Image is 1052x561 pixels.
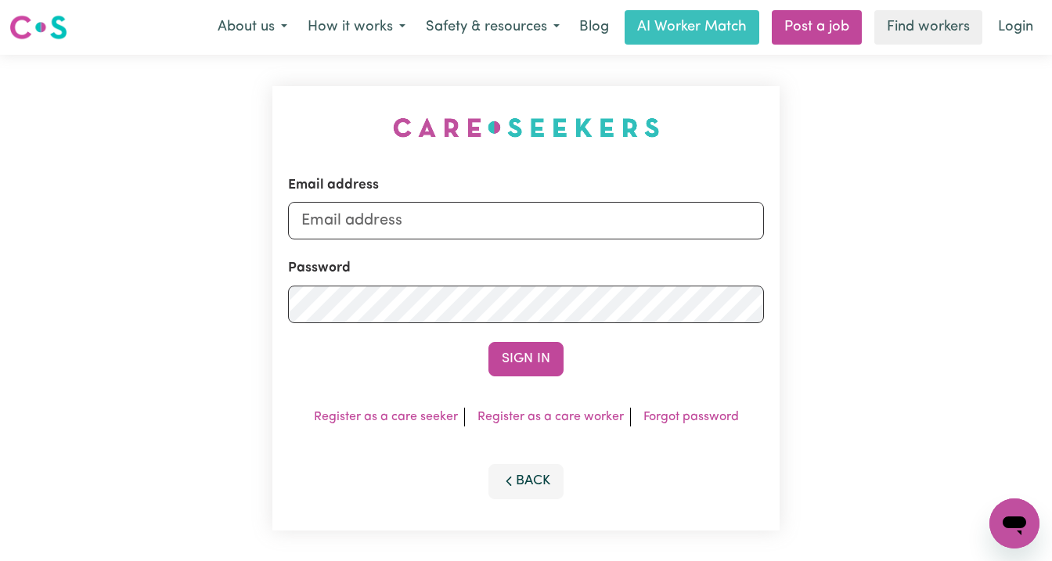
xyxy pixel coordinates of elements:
a: Register as a care seeker [314,411,458,423]
a: Login [989,10,1043,45]
button: Back [488,464,564,498]
button: About us [207,11,297,44]
a: Find workers [874,10,982,45]
a: AI Worker Match [625,10,759,45]
input: Email address [288,202,764,239]
a: Careseekers logo [9,9,67,45]
a: Forgot password [643,411,739,423]
button: How it works [297,11,416,44]
label: Email address [288,175,379,196]
a: Blog [570,10,618,45]
button: Sign In [488,342,564,376]
a: Register as a care worker [477,411,624,423]
img: Careseekers logo [9,13,67,41]
label: Password [288,258,351,279]
button: Safety & resources [416,11,570,44]
iframe: Button to launch messaging window [989,498,1039,548]
a: Post a job [772,10,862,45]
